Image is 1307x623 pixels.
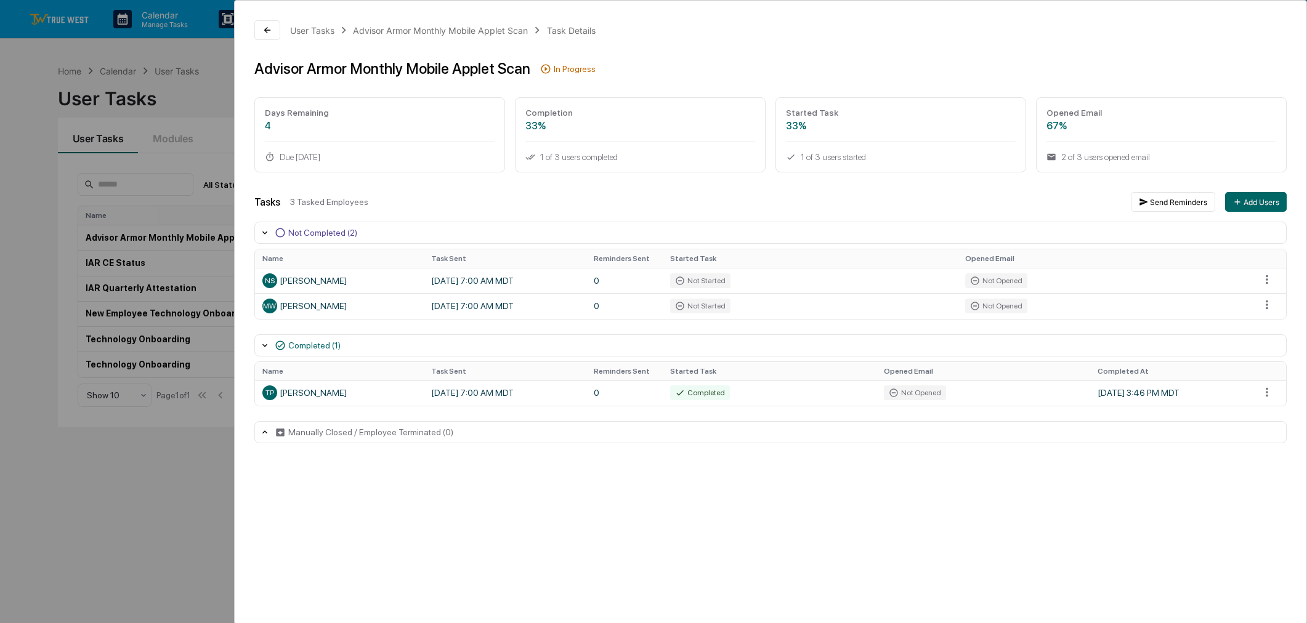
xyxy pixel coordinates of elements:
span: TP [265,388,274,397]
div: Tasks [254,196,280,208]
button: Add Users [1225,192,1287,212]
div: 4 [265,120,495,132]
iframe: Open customer support [1268,582,1301,616]
th: Reminders Sent [586,362,663,380]
div: [PERSON_NAME] [262,299,416,313]
span: NS [265,276,275,285]
td: [DATE] 7:00 AM MDT [424,380,586,406]
div: Task Details [547,25,596,36]
th: Started Task [663,362,876,380]
th: Reminders Sent [586,249,663,268]
div: User Tasks [290,25,334,36]
div: Not Started [670,299,730,313]
td: [DATE] 7:00 AM MDT [424,293,586,318]
div: Started Task [786,108,1016,118]
th: Opened Email [958,249,1253,268]
td: 0 [586,293,663,318]
div: Not Opened [965,299,1027,313]
div: Advisor Armor Monthly Mobile Applet Scan [254,60,530,78]
th: Name [255,362,424,380]
div: Due [DATE] [265,152,495,162]
td: 0 [586,268,663,293]
div: 3 Tasked Employees [290,197,1121,207]
div: 2 of 3 users opened email [1046,152,1276,162]
div: Days Remaining [265,108,495,118]
div: 33% [525,120,755,132]
td: [DATE] 7:00 AM MDT [424,268,586,293]
div: Completion [525,108,755,118]
div: Not Opened [965,273,1027,288]
div: [PERSON_NAME] [262,273,416,288]
th: Started Task [663,249,958,268]
div: Manually Closed / Employee Terminated (0) [288,427,453,437]
td: 0 [586,380,663,406]
th: Task Sent [424,362,586,380]
div: [PERSON_NAME] [262,385,416,400]
button: Send Reminders [1131,192,1215,212]
div: Opened Email [1046,108,1276,118]
div: 1 of 3 users started [786,152,1016,162]
th: Task Sent [424,249,586,268]
div: 33% [786,120,1016,132]
th: Completed At [1090,362,1253,380]
div: Not Completed (2) [288,228,357,238]
div: Completed [670,385,730,400]
div: 1 of 3 users completed [525,152,755,162]
th: Name [255,249,424,268]
div: Not Started [670,273,730,288]
div: 67% [1046,120,1276,132]
div: Advisor Armor Monthly Mobile Applet Scan [353,25,528,36]
div: Not Opened [884,385,946,400]
div: Completed (1) [288,340,341,350]
span: MW [263,302,276,310]
div: In Progress [554,64,596,74]
td: [DATE] 3:46 PM MDT [1090,380,1253,406]
th: Opened Email [876,362,1090,380]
